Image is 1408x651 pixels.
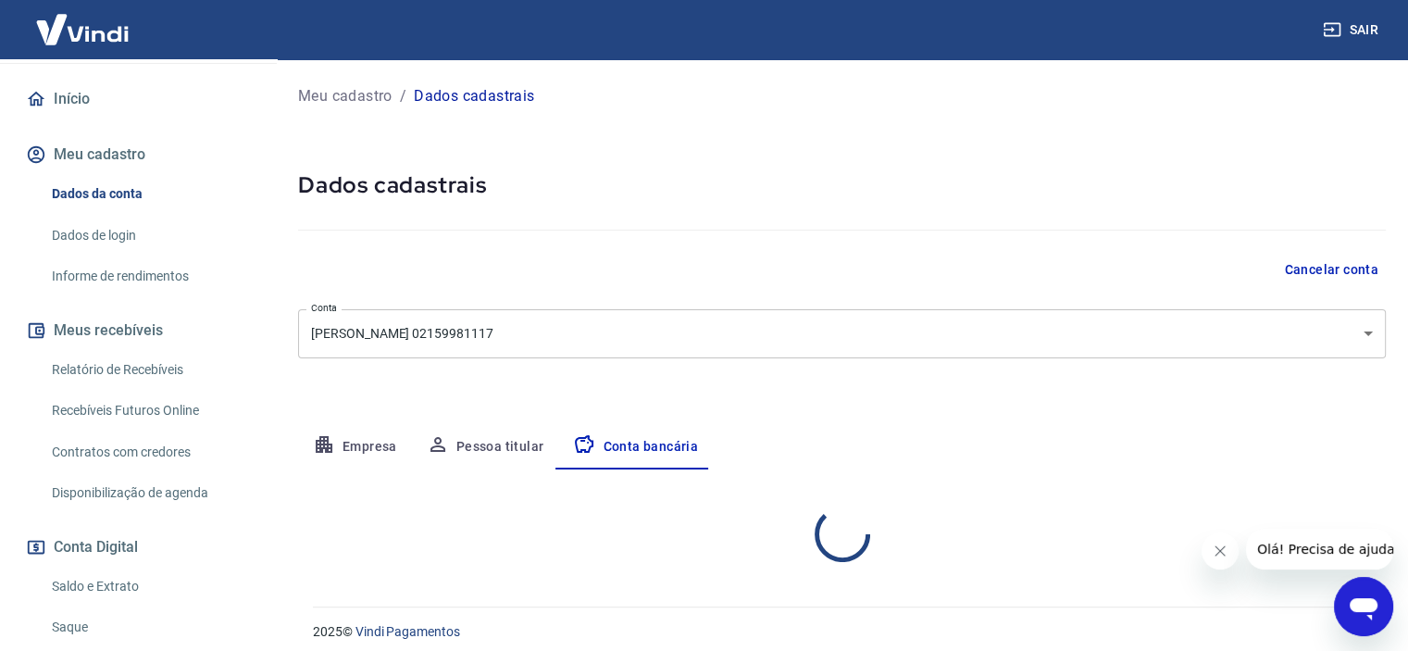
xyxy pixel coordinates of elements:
a: Contratos com credores [44,433,255,471]
img: Vindi [22,1,143,57]
div: [PERSON_NAME] 02159981117 [298,309,1386,358]
iframe: Mensagem da empresa [1246,529,1393,570]
a: Informe de rendimentos [44,257,255,295]
button: Empresa [298,425,412,469]
a: Saldo e Extrato [44,568,255,606]
button: Sair [1319,13,1386,47]
button: Pessoa titular [412,425,559,469]
button: Conta bancária [558,425,713,469]
button: Meu cadastro [22,134,255,175]
a: Dados de login [44,217,255,255]
span: Olá! Precisa de ajuda? [11,13,156,28]
a: Recebíveis Futuros Online [44,392,255,430]
a: Vindi Pagamentos [355,624,460,639]
iframe: Botão para abrir a janela de mensagens [1334,577,1393,636]
p: / [400,85,406,107]
a: Início [22,79,255,119]
a: Saque [44,608,255,646]
button: Conta Digital [22,527,255,568]
p: 2025 © [313,622,1364,642]
label: Conta [311,301,337,315]
button: Cancelar conta [1277,253,1386,287]
a: Disponibilização de agenda [44,474,255,512]
a: Dados da conta [44,175,255,213]
iframe: Fechar mensagem [1202,532,1239,570]
p: Dados cadastrais [414,85,534,107]
a: Relatório de Recebíveis [44,351,255,389]
a: Meu cadastro [298,85,392,107]
h5: Dados cadastrais [298,170,1386,200]
button: Meus recebíveis [22,310,255,351]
